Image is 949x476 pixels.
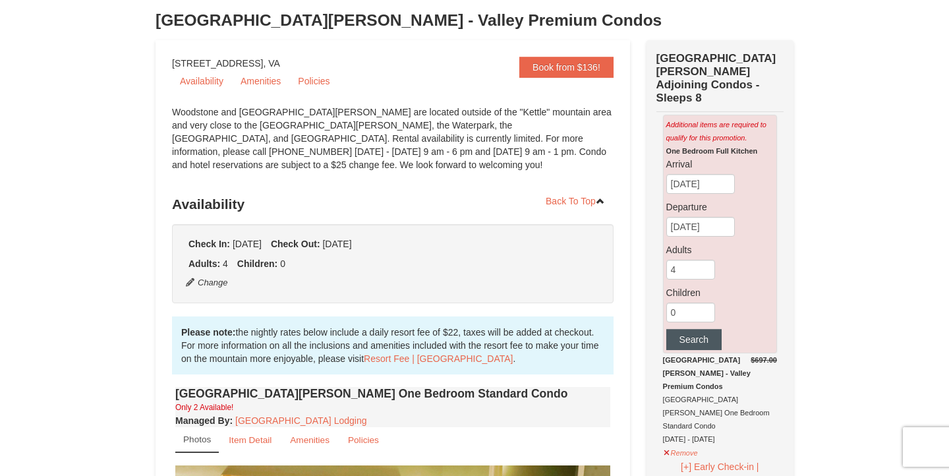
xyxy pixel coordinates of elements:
[537,191,614,211] a: Back To Top
[181,327,235,338] strong: Please note:
[339,427,388,453] a: Policies
[188,258,220,269] strong: Adults:
[156,7,793,34] h3: [GEOGRAPHIC_DATA][PERSON_NAME] - Valley Premium Condos
[519,57,614,78] a: Book from $136!
[175,415,229,426] span: Managed By
[364,353,513,364] a: Resort Fee | [GEOGRAPHIC_DATA]
[663,356,751,390] strong: [GEOGRAPHIC_DATA][PERSON_NAME] - Valley Premium Condos
[220,427,280,453] a: Item Detail
[185,276,229,290] button: Change
[237,258,277,269] strong: Children:
[290,435,330,445] small: Amenities
[175,415,233,426] strong: :
[322,239,351,249] span: [DATE]
[751,356,777,364] del: $697.00
[280,258,285,269] span: 0
[235,415,366,426] a: [GEOGRAPHIC_DATA] Lodging
[188,239,230,249] strong: Check In:
[666,147,758,155] strong: One Bedroom Full Kitchen
[666,200,774,214] label: Departure
[281,427,338,453] a: Amenities
[183,434,211,444] small: Photos
[172,191,614,218] h3: Availability
[172,316,614,374] div: the nightly rates below include a daily resort fee of $22, taxes will be added at checkout. For m...
[271,239,320,249] strong: Check Out:
[290,71,337,91] a: Policies
[666,286,774,299] label: Children
[656,52,776,104] strong: [GEOGRAPHIC_DATA][PERSON_NAME] Adjoining Condos - Sleeps 8
[172,105,614,185] div: Woodstone and [GEOGRAPHIC_DATA][PERSON_NAME] are located outside of the "Kettle" mountain area an...
[663,353,777,446] div: [GEOGRAPHIC_DATA][PERSON_NAME] One Bedroom Standard Condo [DATE] - [DATE]
[666,329,722,350] button: Search
[666,121,766,142] em: Additional items are required to qualify for this promotion.
[233,71,289,91] a: Amenities
[172,71,231,91] a: Availability
[175,427,219,453] a: Photos
[223,258,228,269] span: 4
[175,403,233,412] small: Only 2 Available!
[229,435,272,445] small: Item Detail
[666,158,774,171] label: Arrival
[348,435,379,445] small: Policies
[663,443,699,460] button: Remove
[175,387,610,400] h4: [GEOGRAPHIC_DATA][PERSON_NAME] One Bedroom Standard Condo
[233,239,262,249] span: [DATE]
[666,243,774,256] label: Adults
